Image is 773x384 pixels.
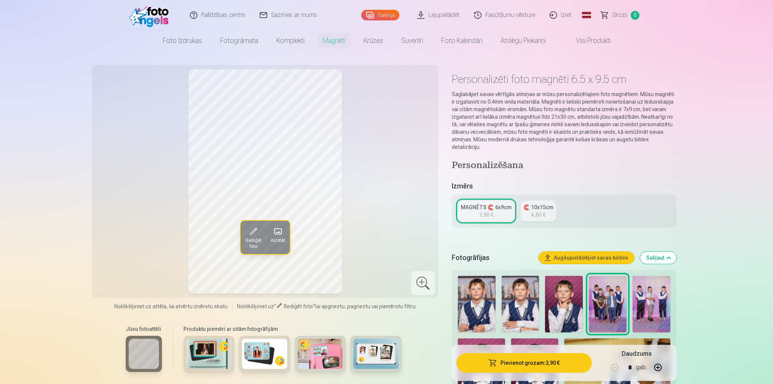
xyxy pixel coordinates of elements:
a: MAGNĒTS 🧲 6x9cm3,90 € [458,200,514,222]
a: Fotogrāmata [211,30,267,51]
span: Rediģēt foto [245,237,261,249]
span: Grozs [612,11,628,20]
span: lai apgrieztu, pagrieztu vai piemērotu filtru [315,303,416,309]
div: MAGNĒTS 🧲 6x9cm [461,203,511,211]
img: /fa1 [129,3,172,27]
a: Foto izdrukas [154,30,211,51]
span: Aizstāt [270,237,285,243]
span: " [313,303,315,309]
h4: Personalizēšana [452,160,676,172]
span: Rediģēt foto [284,303,313,309]
button: Pievienot grozam:3,90 € [456,353,592,373]
p: Saglabājiet savas vērtīgās atmiņas ar mūsu personalizētajiem foto magnētiem. Mūsu magnēti ir izga... [452,90,676,151]
span: Noklikšķiniet uz [237,303,274,309]
h1: Personalizēti foto magnēti 6.5 x 9.5 cm [452,72,676,86]
a: Visi produkti [555,30,620,51]
h5: Izmērs [452,181,676,191]
div: 4,80 € [531,211,545,219]
div: 🧲 10x15cm [524,203,553,211]
a: Komplekti [267,30,314,51]
a: Foto kalendāri [432,30,491,51]
span: Noklikšķiniet uz attēla, lai atvērtu izvērstu skatu [114,303,228,310]
h6: Produktu piemēri ar citām fotogrāfijām [180,325,405,333]
a: Magnēti [314,30,354,51]
a: 🧲 10x15cm4,80 € [520,200,556,222]
a: Suvenīri [392,30,432,51]
button: Augšupielādējiet savas bildes [539,252,634,264]
a: Galerija [361,10,399,20]
div: 3,90 € [479,211,493,219]
button: Rediģēt foto [240,221,266,254]
h5: Fotogrāfijas [452,252,533,263]
a: Krūzes [354,30,392,51]
button: Aizstāt [266,221,289,254]
h6: Jūsu fotoattēli [126,325,162,333]
span: 0 [631,11,639,20]
span: " [274,303,276,309]
button: Sakļaut [640,252,676,264]
div: gab. [636,358,647,376]
a: Atslēgu piekariņi [491,30,555,51]
h5: Daudzums [622,349,651,358]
